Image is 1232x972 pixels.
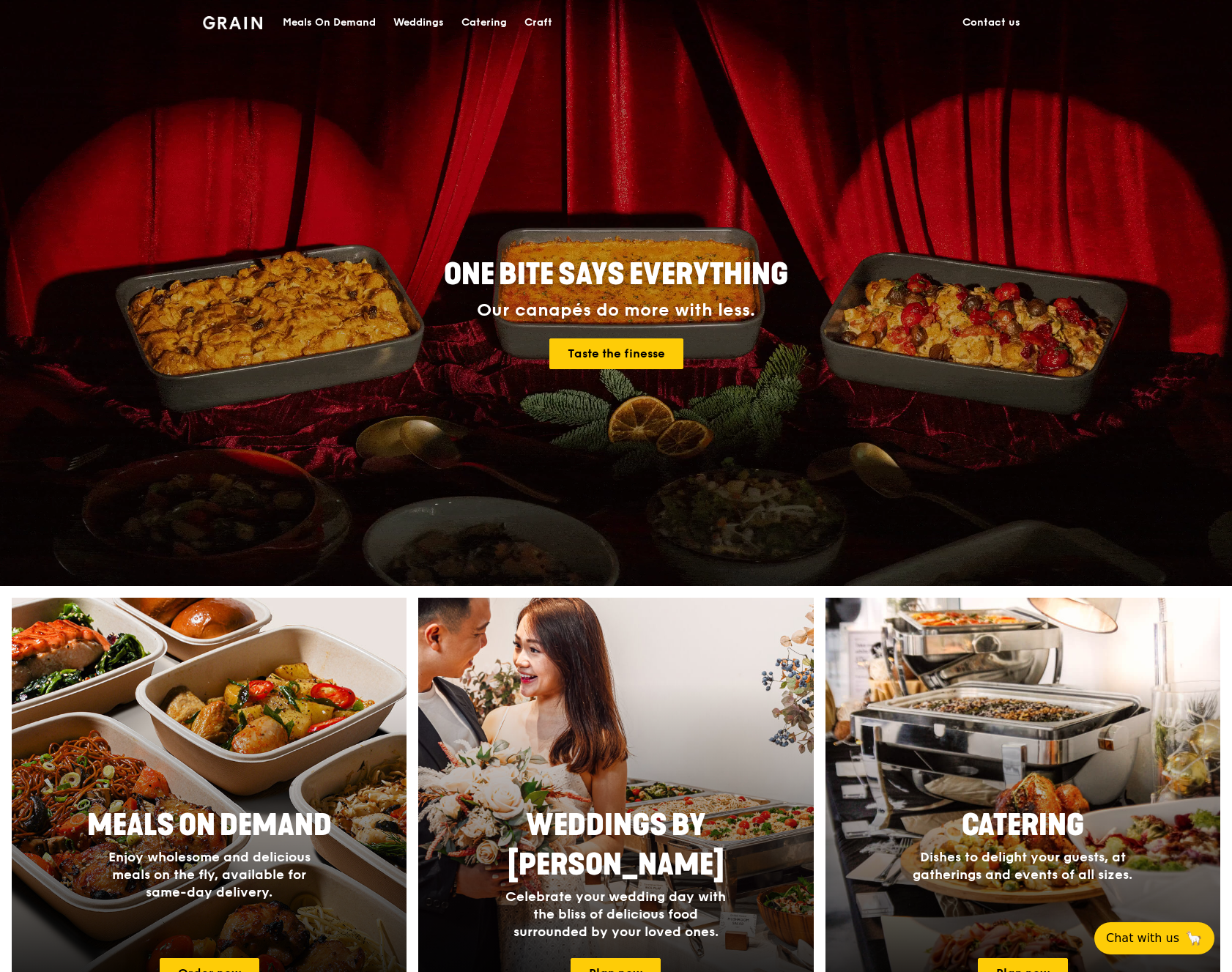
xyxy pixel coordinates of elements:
a: Catering [453,1,516,45]
div: Craft [524,1,552,45]
span: ONE BITE SAYS EVERYTHING [444,257,788,292]
span: Enjoy wholesome and delicious meals on the fly, available for same-day delivery. [108,849,311,900]
span: 🦙 [1185,930,1203,947]
span: Dishes to delight your guests, at gatherings and events of all sizes. [913,849,1132,883]
span: Meals On Demand [87,808,332,843]
a: Craft [516,1,561,45]
a: Contact us [954,1,1029,45]
span: Celebrate your wedding day with the bliss of delicious food surrounded by your loved ones. [505,888,726,940]
div: Meals On Demand [283,1,376,45]
div: Catering [461,1,507,45]
span: Chat with us [1106,930,1179,947]
img: Grain [203,16,262,29]
button: Chat with us🦙 [1094,922,1214,954]
div: Weddings [393,1,444,45]
div: Our canapés do more with less. [352,300,880,321]
a: Taste the finesse [549,338,683,369]
span: Catering [962,808,1084,843]
span: Weddings by [PERSON_NAME] [508,808,724,883]
a: Weddings [385,1,453,45]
